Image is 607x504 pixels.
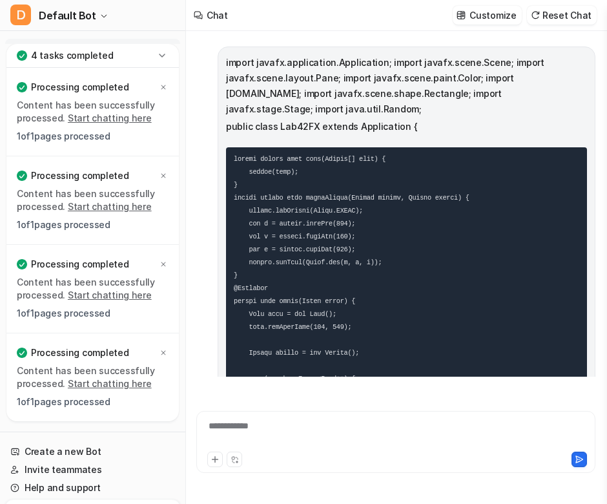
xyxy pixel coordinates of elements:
p: 1 of 1 pages processed [17,395,169,408]
p: Customize [469,8,516,22]
p: Content has been successfully processed. [17,187,169,213]
p: Content has been successfully processed. [17,99,169,125]
p: public class Lab42FX extends Application { [226,119,587,134]
p: 1 of 1 pages processed [17,307,169,320]
img: reset [531,10,540,20]
p: Processing completed [31,258,129,271]
p: Content has been successfully processed. [17,276,169,302]
a: Invite teammates [5,461,180,479]
p: 1 of 1 pages processed [17,218,169,231]
span: Default Bot [39,6,96,25]
p: 4 tasks completed [31,49,113,62]
button: Reset Chat [527,6,597,25]
button: Customize [453,6,521,25]
p: Processing completed [31,81,129,94]
img: customize [457,10,466,20]
a: Start chatting here [68,112,152,123]
p: 1 of 1 pages processed [17,130,169,143]
a: Start chatting here [68,201,152,212]
span: D [10,5,31,25]
a: Create a new Bot [5,443,180,461]
p: Content has been successfully processed. [17,364,169,390]
a: Help and support [5,479,180,497]
p: Processing completed [31,169,129,182]
div: Chat [207,8,228,22]
a: Chat [5,39,180,57]
a: Start chatting here [68,378,152,389]
p: Processing completed [31,346,129,359]
a: Start chatting here [68,289,152,300]
p: import javafx.application.Application; import javafx.scene.Scene; import javafx.scene.layout.Pane... [226,55,587,117]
